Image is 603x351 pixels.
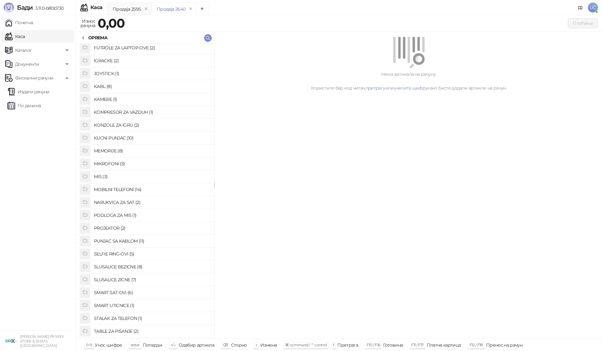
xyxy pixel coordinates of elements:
[4,3,14,13] img: Logo
[94,94,209,104] h4: KAMERE (1)
[568,18,598,28] button: Плаћање
[94,313,209,323] h4: STALAK ZA TELEFON (1)
[94,236,209,246] h4: PUNJAC SA KABLOM (11)
[113,6,141,13] div: Продаја 2595
[94,326,209,336] h4: TABLE ZA PISANJE (2)
[94,133,209,143] h4: KUCNI PUNJAC (10)
[337,341,358,349] div: Претрага
[187,6,195,12] button: remove
[8,99,41,112] a: По данима
[223,343,228,347] span: ⌫
[94,223,209,233] h4: PROJEKTOR (2)
[367,343,380,347] span: F10 / F16
[196,3,209,15] button: Add tab
[94,120,209,130] h4: KONZOLE ZA IGRU (2)
[255,343,257,347] span: +
[383,341,403,349] div: Готовина
[98,15,125,31] strong: 0,00
[260,341,277,349] div: Измена
[394,85,428,91] a: унесите шифру
[131,343,140,347] span: enter
[15,58,39,70] span: Документи
[94,262,209,272] h4: SLUSALICE BEZICNE (8)
[15,72,53,84] span: Фискални рачуни
[17,4,33,11] span: Бади
[231,341,247,349] div: Сторно
[79,17,96,30] div: Износ рачуна
[575,3,585,13] a: Документација
[94,184,209,195] h4: MOBILNI TELEFONI (14)
[411,343,423,347] span: F11 / F17
[76,44,214,339] div: grid
[486,341,522,349] div: Пренос на рачун
[157,6,185,13] div: Продаја 2640
[95,341,122,349] div: Унос шифре
[5,16,33,29] a: Почетна
[285,343,327,347] span: ⌘ command / ⌃ control
[142,6,150,12] button: remove
[94,275,209,285] h4: SLUSALICE ZICNE (7)
[94,300,209,310] h4: SMART UTICNICE (1)
[94,249,209,259] h4: SELFIE RING-OVI (5)
[94,69,209,79] h4: JOYSTICK (1)
[588,3,598,13] span: UĆ
[94,197,209,207] h4: NARUKVICA ZA SAT (2)
[94,159,209,169] h4: MIKROFONI (3)
[90,5,102,10] div: Каса
[94,56,209,66] h4: IGRACKE (2)
[94,288,209,298] h4: SMART SAT-OVI (6)
[94,43,209,53] h4: FUTROLE ZA LAPTOP-OVE (2)
[333,343,334,347] span: f
[427,341,461,349] div: Платна картица
[94,146,209,156] h4: MEMORIJE (8)
[222,71,595,91] div: Нема артикала на рачуну. Користите бар код читач, или како бисте додали артикле на рачун.
[5,30,25,43] a: Каса
[5,335,18,347] img: 64x64-companyLogo-cb9a1907-c9b0-4601-bb5e-5084e694c383.png
[143,341,162,349] div: Потврди
[171,343,176,347] span: ↑/↓
[94,210,209,220] h4: PODLOGA ZA MIS (1)
[470,343,483,347] span: F12 / F18
[179,341,214,349] div: Одабир артикла
[8,85,50,98] a: Издати рачуни
[88,34,107,41] div: OPREMA
[20,334,64,348] small: [PERSON_NAME] PR SIRIX STORE & SERVIS [GEOGRAPHIC_DATA]
[94,172,209,182] h4: MIS (3)
[94,81,209,91] h4: KABL (8)
[15,44,32,57] span: Каталог
[366,85,385,91] a: претрагу
[94,107,209,117] h4: KOMPRESOR ZA VAZDUH (1)
[86,343,92,347] span: 0-9
[33,5,63,11] span: 3.11.0-b80b730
